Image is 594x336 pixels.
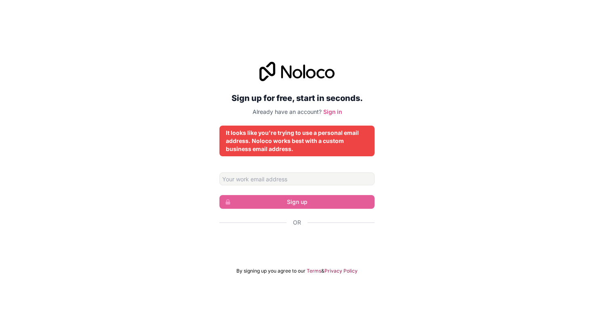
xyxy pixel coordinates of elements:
button: Sign up [219,195,375,209]
span: Or [293,218,301,227]
span: Already have an account? [253,108,322,115]
span: By signing up you agree to our [236,268,305,274]
iframe: Sign in with Google Button [215,235,379,253]
h2: Sign up for free, start in seconds. [219,91,375,105]
a: Privacy Policy [324,268,358,274]
a: Terms [307,268,321,274]
span: & [321,268,324,274]
input: Email address [219,172,375,185]
a: Sign in [323,108,342,115]
div: It looks like you're trying to use a personal email address. Noloco works best with a custom busi... [226,129,368,153]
